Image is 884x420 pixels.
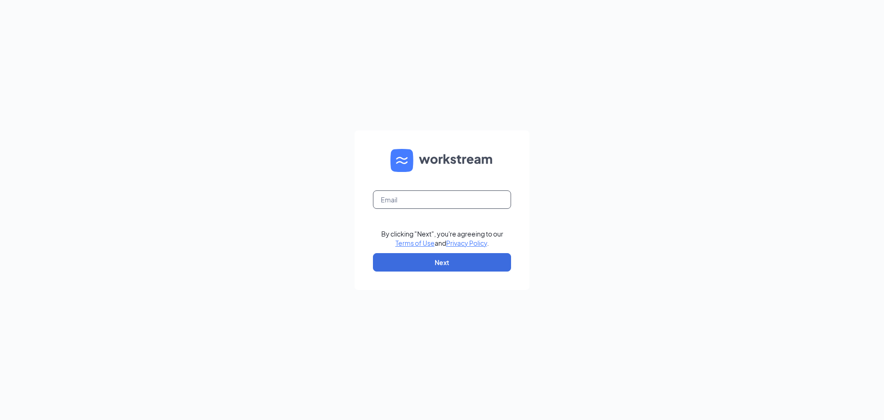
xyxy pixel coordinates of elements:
[381,229,503,248] div: By clicking "Next", you're agreeing to our and .
[390,149,494,172] img: WS logo and Workstream text
[446,239,487,247] a: Privacy Policy
[395,239,435,247] a: Terms of Use
[373,190,511,209] input: Email
[373,253,511,272] button: Next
